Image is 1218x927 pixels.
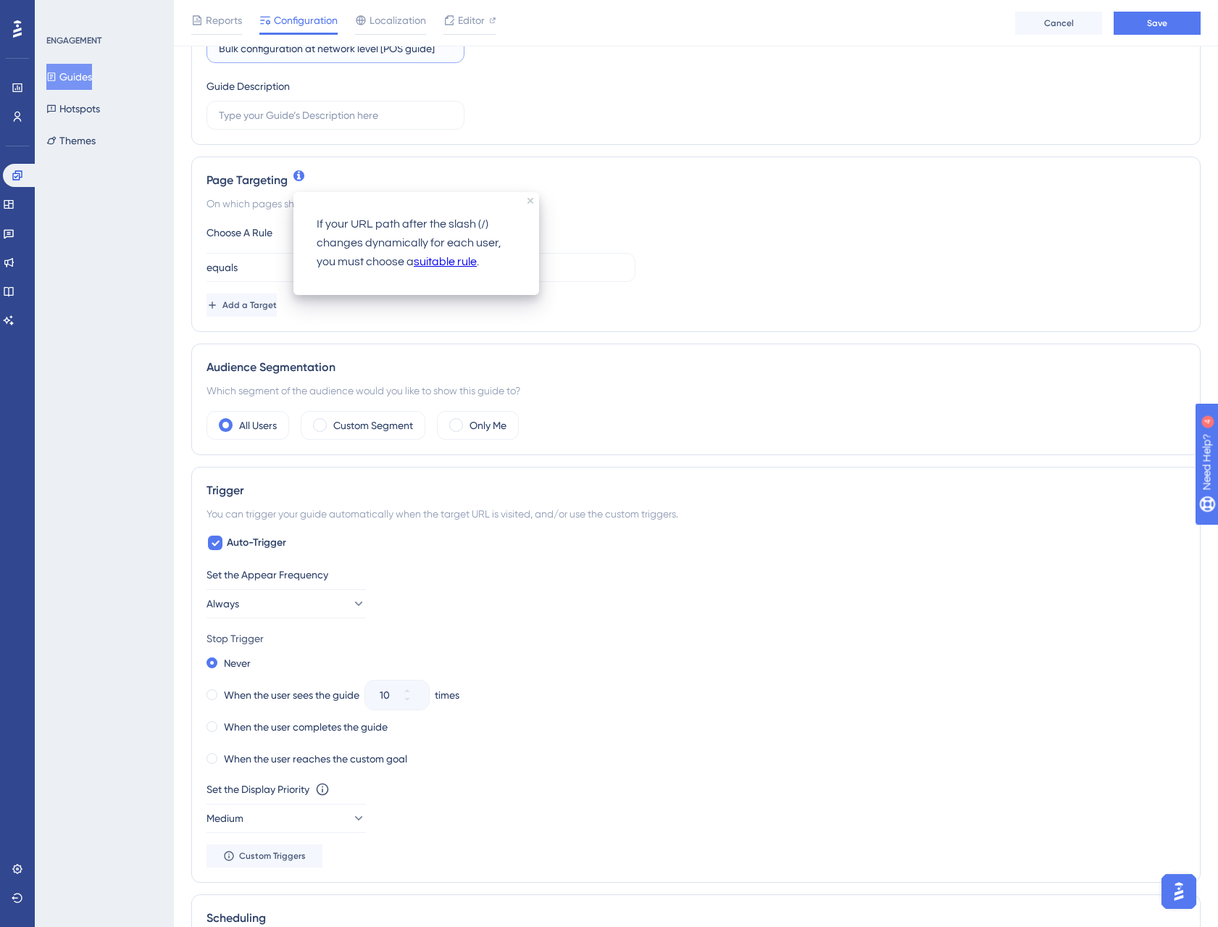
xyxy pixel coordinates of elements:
[458,12,485,29] span: Editor
[224,686,359,704] label: When the user sees the guide
[207,172,1185,189] div: Page Targeting
[370,12,426,29] span: Localization
[239,417,277,434] label: All Users
[207,505,1185,523] div: You can trigger your guide automatically when the target URL is visited, and/or use the custom tr...
[224,750,407,768] label: When the user reaches the custom goal
[207,78,290,95] div: Guide Description
[207,630,1185,647] div: Stop Trigger
[239,850,306,862] span: Custom Triggers
[46,35,101,46] div: ENGAGEMENT
[333,417,413,434] label: Custom Segment
[206,12,242,29] span: Reports
[1147,17,1167,29] span: Save
[227,534,286,552] span: Auto-Trigger
[207,259,238,276] span: equals
[207,224,366,241] div: Choose A Rule
[207,294,277,317] button: Add a Target
[1157,870,1201,913] iframe: UserGuiding AI Assistant Launcher
[317,215,516,272] p: If your URL path after the slash (/) changes dynamically for each user, you must choose a .
[34,4,91,21] span: Need Help?
[224,654,251,672] label: Never
[101,7,105,19] div: 4
[207,810,243,827] span: Medium
[207,253,366,282] button: equals
[207,781,309,798] div: Set the Display Priority
[219,107,452,123] input: Type your Guide’s Description here
[46,64,92,90] button: Guides
[527,198,533,204] div: close tooltip
[207,482,1185,499] div: Trigger
[1044,17,1074,29] span: Cancel
[1015,12,1102,35] button: Cancel
[207,844,322,868] button: Custom Triggers
[435,686,459,704] div: times
[207,195,1185,212] div: On which pages should the guide be visible to your end users?
[470,417,506,434] label: Only Me
[46,128,96,154] button: Themes
[414,253,477,272] a: suitable rule
[207,804,366,833] button: Medium
[207,589,366,618] button: Always
[207,359,1185,376] div: Audience Segmentation
[207,595,239,612] span: Always
[1114,12,1201,35] button: Save
[207,910,1185,927] div: Scheduling
[207,566,1185,583] div: Set the Appear Frequency
[274,12,338,29] span: Configuration
[222,299,277,311] span: Add a Target
[207,382,1185,399] div: Which segment of the audience would you like to show this guide to?
[224,718,388,736] label: When the user completes the guide
[46,96,100,122] button: Hotspots
[219,41,452,57] input: Type your Guide’s Name here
